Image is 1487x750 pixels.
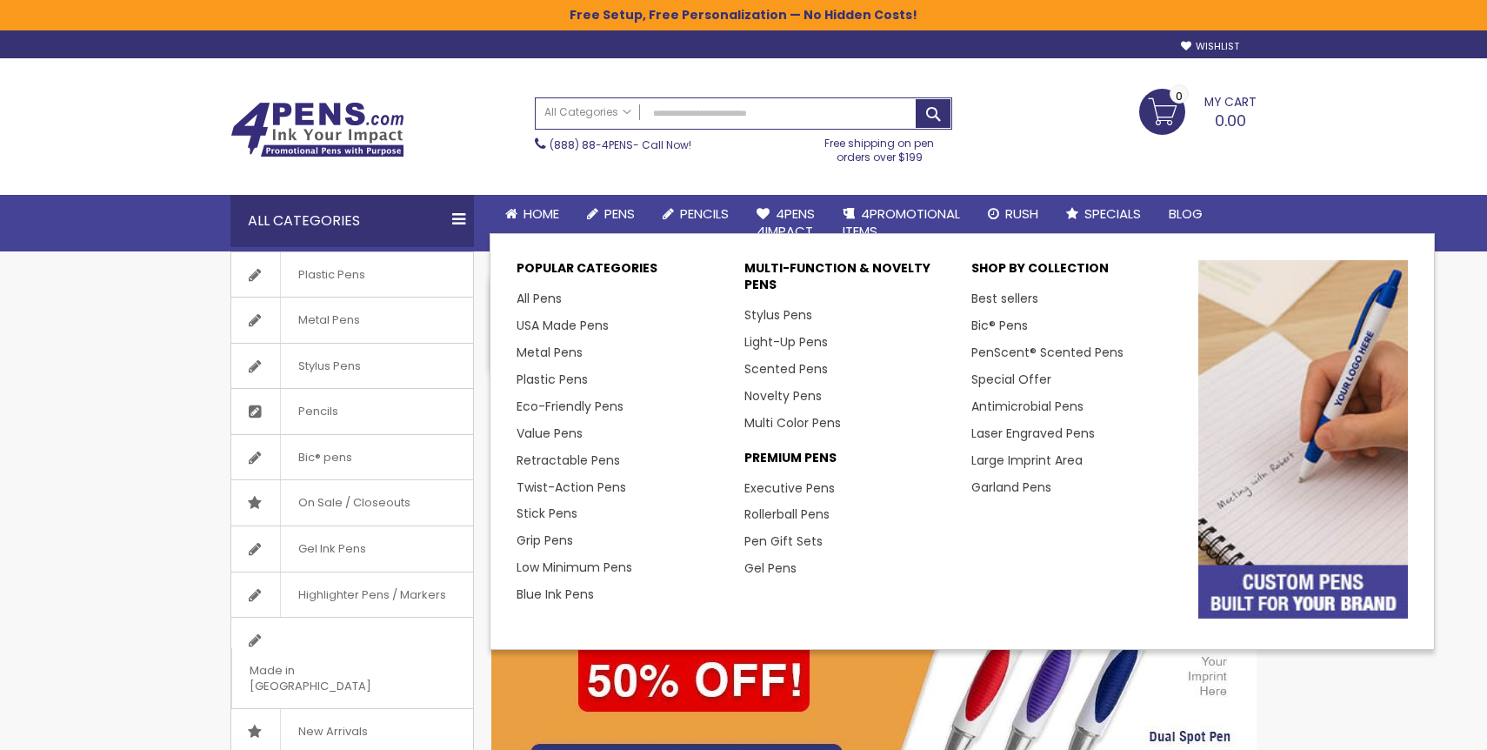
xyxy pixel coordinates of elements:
[971,260,1181,285] p: Shop By Collection
[649,195,743,233] a: Pencils
[757,204,815,240] span: 4Pens 4impact
[971,452,1083,469] a: Large Imprint Area
[280,252,383,298] span: Plastic Pens
[280,344,378,389] span: Stylus Pens
[517,398,623,415] a: Eco-Friendly Pens
[231,344,473,389] a: Stylus Pens
[231,389,473,434] a: Pencils
[1198,260,1408,618] img: custom-pens
[517,317,609,334] a: USA Made Pens
[280,573,463,618] span: Highlighter Pens / Markers
[829,195,974,251] a: 4PROMOTIONALITEMS
[231,435,473,480] a: Bic® pens
[550,137,633,152] a: (888) 88-4PENS
[1169,204,1203,223] span: Blog
[604,204,635,223] span: Pens
[843,204,960,240] span: 4PROMOTIONAL ITEMS
[550,137,691,152] span: - Call Now!
[744,559,797,577] a: Gel Pens
[573,195,649,233] a: Pens
[744,387,822,405] a: Novelty Pens
[517,532,573,549] a: Grip Pens
[744,506,830,523] a: Rollerball Pens
[280,435,370,480] span: Bic® pens
[517,290,562,307] a: All Pens
[230,102,404,157] img: 4Pens Custom Pens and Promotional Products
[744,360,828,378] a: Scented Pens
[1181,40,1239,53] a: Wishlist
[517,479,626,496] a: Twist-Action Pens
[280,526,383,572] span: Gel Ink Pens
[231,648,430,708] span: Made in [GEOGRAPHIC_DATA]
[491,195,573,233] a: Home
[974,195,1052,233] a: Rush
[544,105,631,119] span: All Categories
[280,480,428,526] span: On Sale / Closeouts
[680,204,729,223] span: Pencils
[231,526,473,572] a: Gel Ink Pens
[971,425,1095,442] a: Laser Engraved Pens
[231,252,473,298] a: Plastic Pens
[807,130,953,164] div: Free shipping on pen orders over $199
[744,479,835,497] a: Executive Pens
[231,618,473,708] a: Made in [GEOGRAPHIC_DATA]
[1139,89,1257,132] a: 0.00 0
[744,532,823,550] a: Pen Gift Sets
[744,306,812,324] a: Stylus Pens
[280,298,377,343] span: Metal Pens
[231,480,473,526] a: On Sale / Closeouts
[517,452,620,469] a: Retractable Pens
[743,195,829,251] a: 4Pens4impact
[1155,195,1217,233] a: Blog
[536,98,640,127] a: All Categories
[517,425,583,442] a: Value Pens
[231,573,473,618] a: Highlighter Pens / Markers
[744,260,954,302] p: Multi-Function & Novelty Pens
[517,344,583,361] a: Metal Pens
[523,204,559,223] span: Home
[517,586,594,603] a: Blue Ink Pens
[971,317,1028,334] a: Bic® Pens
[1084,204,1141,223] span: Specials
[517,559,632,576] a: Low Minimum Pens
[744,450,954,475] p: Premium Pens
[1215,110,1246,131] span: 0.00
[744,333,828,351] a: Light-Up Pens
[230,195,474,247] div: All Categories
[517,260,726,285] p: Popular Categories
[517,371,588,388] a: Plastic Pens
[744,414,841,432] a: Multi Color Pens
[971,371,1051,388] a: Special Offer
[1176,88,1183,104] span: 0
[971,479,1051,496] a: Garland Pens
[517,505,577,522] a: Stick Pens
[971,344,1124,361] a: PenScent® Scented Pens
[231,298,473,343] a: Metal Pens
[971,290,1038,307] a: Best sellers
[280,389,356,434] span: Pencils
[971,398,1084,415] a: Antimicrobial Pens
[1052,195,1155,233] a: Specials
[1005,204,1038,223] span: Rush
